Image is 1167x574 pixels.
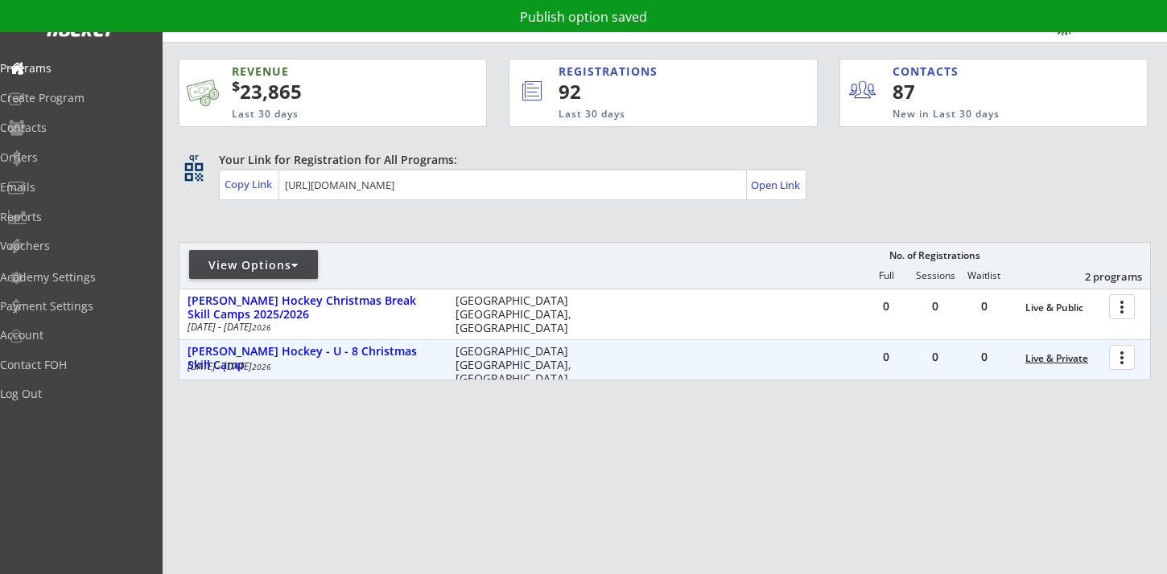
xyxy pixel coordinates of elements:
div: 23,865 [232,78,435,105]
div: [DATE] - [DATE] [188,322,434,332]
div: [PERSON_NAME] Hockey - U - 8 Christmas Skill Camp [188,345,439,372]
div: No. of Registrations [885,250,984,261]
em: 2026 [252,361,271,372]
div: Sessions [911,270,959,281]
div: CONTACTS [893,64,966,80]
div: qr [184,152,203,162]
div: 0 [960,351,1008,363]
div: View Options [189,257,318,273]
div: Live & Private [1025,353,1101,364]
div: 0 [911,301,959,312]
button: more_vert [1109,345,1135,370]
div: 0 [960,301,1008,312]
div: New in Last 30 days [893,108,1072,121]
div: [PERSON_NAME] Hockey Christmas Break Skill Camps 2025/2026 [188,294,439,322]
div: 2 programs [1058,269,1142,284]
div: Full [862,270,910,281]
div: [DATE] - [DATE] [188,362,434,371]
div: Waitlist [959,270,1008,281]
div: Last 30 days [559,108,750,121]
div: Copy Link [225,177,275,191]
div: Last 30 days [232,108,412,121]
div: [GEOGRAPHIC_DATA] [GEOGRAPHIC_DATA], [GEOGRAPHIC_DATA] [456,294,582,334]
div: 92 [559,78,762,105]
div: 0 [862,301,910,312]
div: Live & Public [1025,302,1101,314]
a: Open Link [751,174,802,196]
div: REVENUE [232,64,412,80]
button: more_vert [1109,294,1135,319]
div: REGISTRATIONS [559,64,744,80]
div: [GEOGRAPHIC_DATA] [GEOGRAPHIC_DATA], [GEOGRAPHIC_DATA] [456,345,582,385]
div: Your Link for Registration for All Programs: [219,152,1101,168]
div: 87 [893,78,992,105]
div: Open Link [751,178,802,192]
div: 0 [862,351,910,363]
sup: $ [232,76,240,96]
em: 2026 [252,322,271,333]
div: 0 [911,351,959,363]
button: qr_code [182,160,206,184]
